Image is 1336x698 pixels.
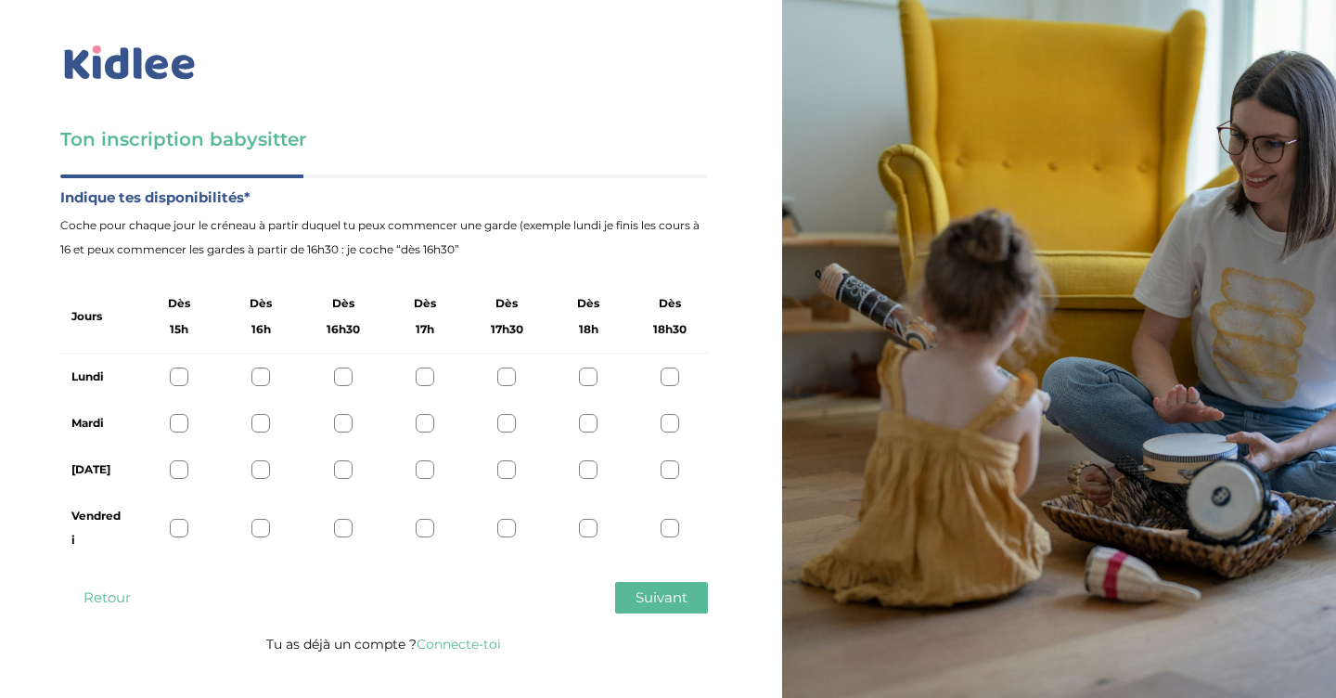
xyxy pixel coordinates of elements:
[71,504,123,552] label: Vendredi
[416,317,434,342] span: 17h
[250,291,272,316] span: Dès
[414,291,436,316] span: Dès
[71,411,123,435] label: Mardi
[577,291,599,316] span: Dès
[60,42,199,84] img: logo_kidlee_bleu
[60,126,708,152] h3: Ton inscription babysitter
[60,582,153,614] button: Retour
[71,304,102,329] label: Jours
[60,213,708,262] span: Coche pour chaque jour le créneau à partir duquel tu peux commencer une garde (exemple lundi je f...
[491,317,523,342] span: 17h30
[327,317,360,342] span: 16h30
[60,186,708,210] label: Indique tes disponibilités*
[579,317,598,342] span: 18h
[60,632,708,656] p: Tu as déjà un compte ?
[71,365,123,389] label: Lundi
[659,291,681,316] span: Dès
[71,458,123,482] label: [DATE]
[636,588,687,606] span: Suivant
[615,582,708,614] button: Suivant
[653,317,687,342] span: 18h30
[332,291,354,316] span: Dès
[251,317,271,342] span: 16h
[495,291,518,316] span: Dès
[168,291,190,316] span: Dès
[170,317,188,342] span: 15h
[417,636,501,653] a: Connecte-toi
